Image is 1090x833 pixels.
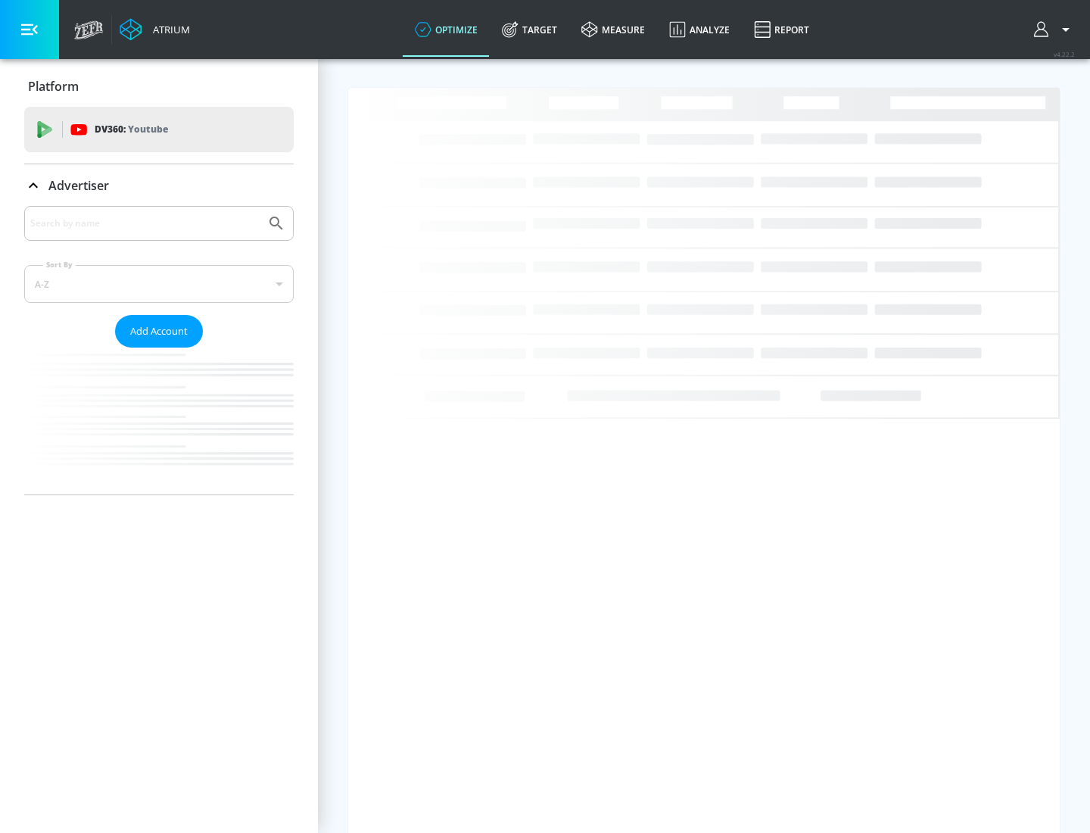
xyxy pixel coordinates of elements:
p: Advertiser [48,177,109,194]
a: Target [490,2,569,57]
p: DV360: [95,121,168,138]
div: Advertiser [24,164,294,207]
a: measure [569,2,657,57]
div: A-Z [24,265,294,303]
nav: list of Advertiser [24,348,294,494]
a: Report [742,2,821,57]
div: Platform [24,65,294,108]
div: Atrium [147,23,190,36]
button: Add Account [115,315,203,348]
a: Analyze [657,2,742,57]
a: optimize [403,2,490,57]
span: v 4.22.2 [1054,50,1075,58]
div: DV360: Youtube [24,107,294,152]
input: Search by name [30,214,260,233]
p: Youtube [128,121,168,137]
div: Advertiser [24,206,294,494]
label: Sort By [43,260,76,270]
a: Atrium [120,18,190,41]
span: Add Account [130,323,188,340]
p: Platform [28,78,79,95]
